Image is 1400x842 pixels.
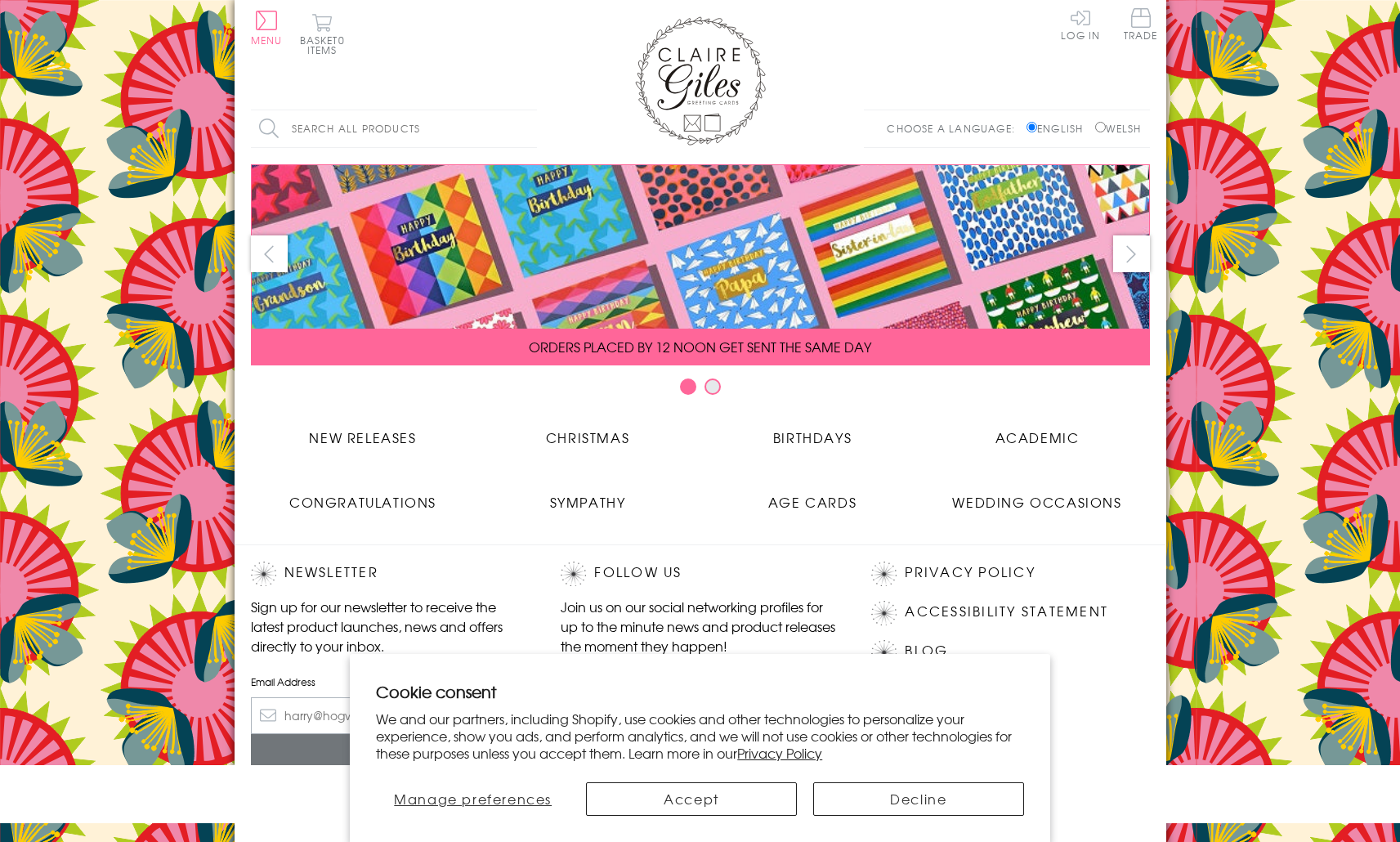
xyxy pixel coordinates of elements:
[1061,8,1100,40] a: Log In
[561,562,839,586] h2: Follow Us
[905,640,948,662] a: Blog
[289,492,436,512] span: Congratulations
[376,710,1024,761] p: We and our partners, including Shopify, use cookies and other technologies to personalize your ex...
[561,597,839,656] p: Join us on our social networking profiles for up to the minute news and product releases the mome...
[251,378,1150,403] div: Carousel Pagination
[251,562,529,586] h2: Newsletter
[251,415,476,447] a: New Releases
[995,428,1080,447] span: Academic
[680,378,696,395] button: Carousel Page 1 (Current Slide)
[251,597,529,656] p: Sign up for our newsletter to receive the latest product launches, news and offers directly to yo...
[251,33,283,47] span: Menu
[905,562,1035,584] a: Privacy Policy
[376,782,570,816] button: Manage preferences
[1124,8,1158,43] a: Trade
[251,11,283,45] button: Menu
[768,492,857,512] span: Age Cards
[1095,121,1142,136] label: Welsh
[546,428,629,447] span: Christmas
[1095,122,1106,132] input: Welsh
[1113,235,1150,272] button: next
[394,789,552,808] span: Manage preferences
[813,782,1024,816] button: Decline
[251,235,288,272] button: prev
[737,743,822,763] a: Privacy Policy
[521,110,537,147] input: Search
[476,415,700,447] a: Christmas
[251,734,529,771] input: Subscribe
[1027,122,1037,132] input: English
[1124,8,1158,40] span: Trade
[925,415,1150,447] a: Academic
[925,480,1150,512] a: Wedding Occasions
[307,33,345,57] span: 0 items
[376,680,1024,703] h2: Cookie consent
[700,480,925,512] a: Age Cards
[635,16,766,146] img: Claire Giles Greetings Cards
[1027,121,1091,136] label: English
[251,480,476,512] a: Congratulations
[905,601,1108,623] a: Accessibility Statement
[251,110,537,147] input: Search all products
[300,13,345,55] button: Basket0 items
[704,378,721,395] button: Carousel Page 2
[251,697,529,734] input: harry@hogwarts.edu
[700,415,925,447] a: Birthdays
[309,428,416,447] span: New Releases
[476,480,700,512] a: Sympathy
[550,492,626,512] span: Sympathy
[887,121,1023,136] p: Choose a language:
[773,428,852,447] span: Birthdays
[586,782,797,816] button: Accept
[251,674,529,689] label: Email Address
[952,492,1121,512] span: Wedding Occasions
[529,337,871,356] span: ORDERS PLACED BY 12 NOON GET SENT THE SAME DAY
